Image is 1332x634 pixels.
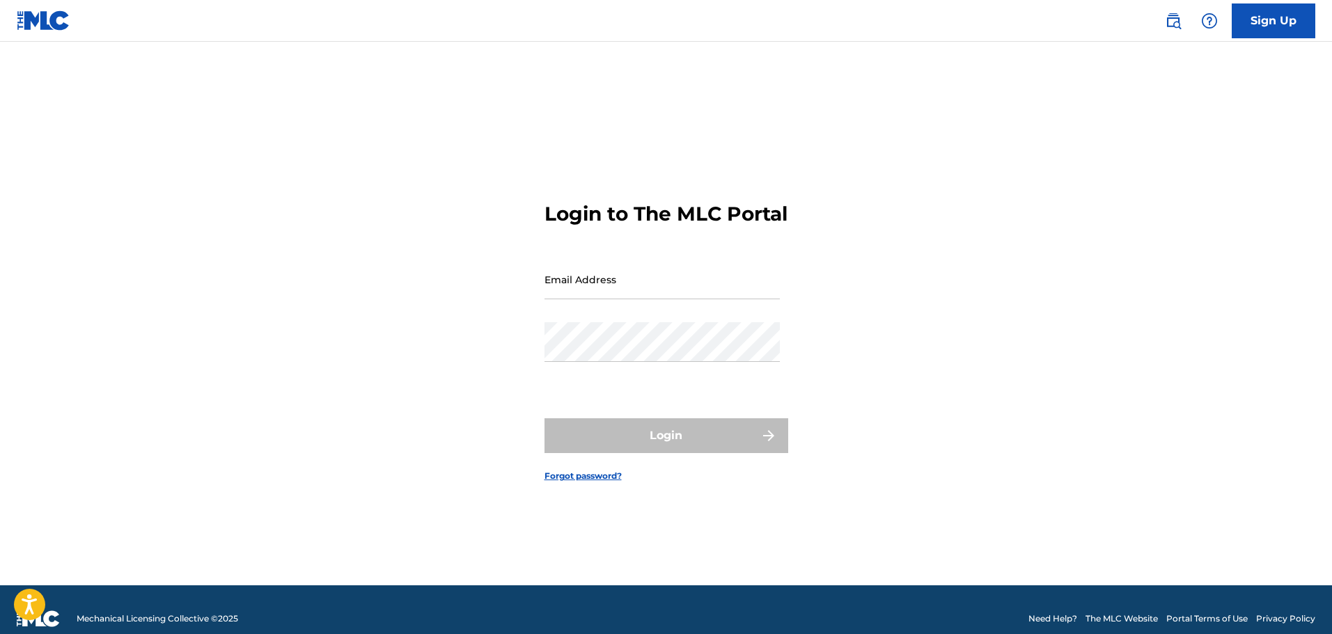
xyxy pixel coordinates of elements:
h3: Login to The MLC Portal [544,202,788,226]
a: Sign Up [1232,3,1315,38]
img: logo [17,610,60,627]
iframe: Chat Widget [1262,567,1332,634]
span: Mechanical Licensing Collective © 2025 [77,612,238,625]
div: Help [1196,7,1223,35]
a: Privacy Policy [1256,612,1315,625]
a: Forgot password? [544,470,622,482]
a: Need Help? [1028,612,1077,625]
img: search [1165,13,1182,29]
a: The MLC Website [1086,612,1158,625]
a: Public Search [1159,7,1187,35]
img: help [1201,13,1218,29]
a: Portal Terms of Use [1166,612,1248,625]
img: MLC Logo [17,10,70,31]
